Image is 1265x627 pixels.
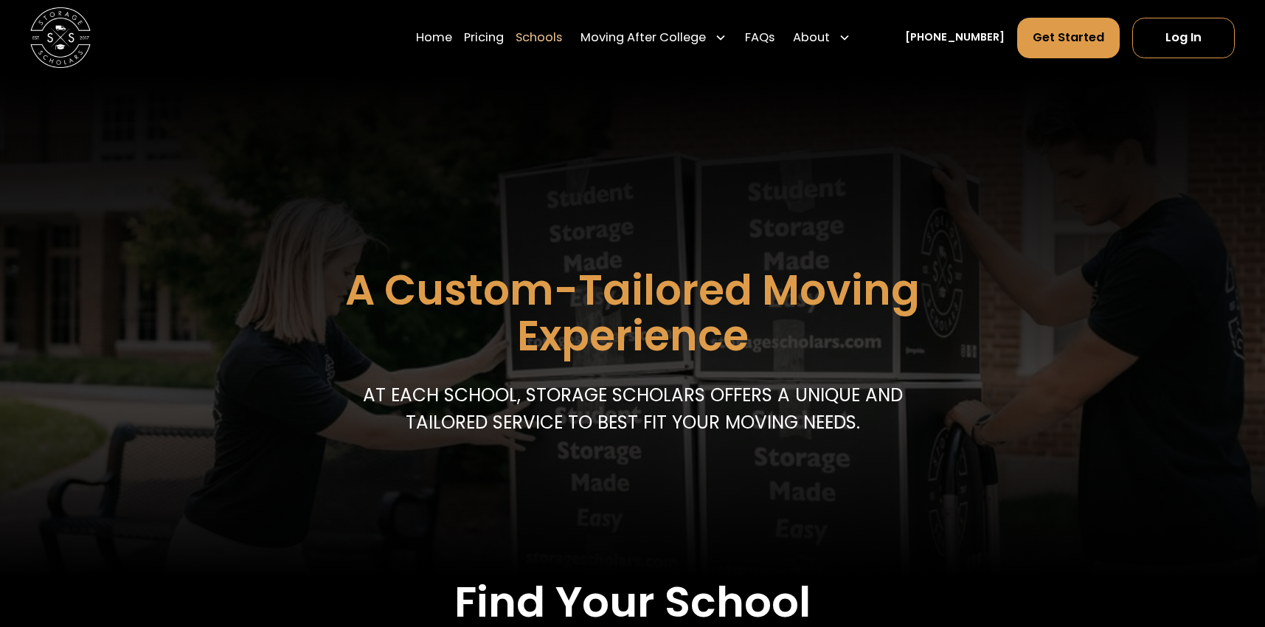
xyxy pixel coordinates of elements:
h1: A Custom-Tailored Moving Experience [270,268,995,359]
p: At each school, storage scholars offers a unique and tailored service to best fit your Moving needs. [357,382,908,437]
a: FAQs [745,17,774,59]
img: Storage Scholars main logo [30,7,91,68]
a: Get Started [1017,18,1120,58]
a: Home [416,17,452,59]
a: Schools [516,17,562,59]
div: Moving After College [575,17,733,59]
a: Log In [1132,18,1235,58]
div: About [787,17,857,59]
a: Pricing [464,17,504,59]
div: About [793,29,830,47]
div: Moving After College [580,29,706,47]
a: [PHONE_NUMBER] [905,30,1005,45]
